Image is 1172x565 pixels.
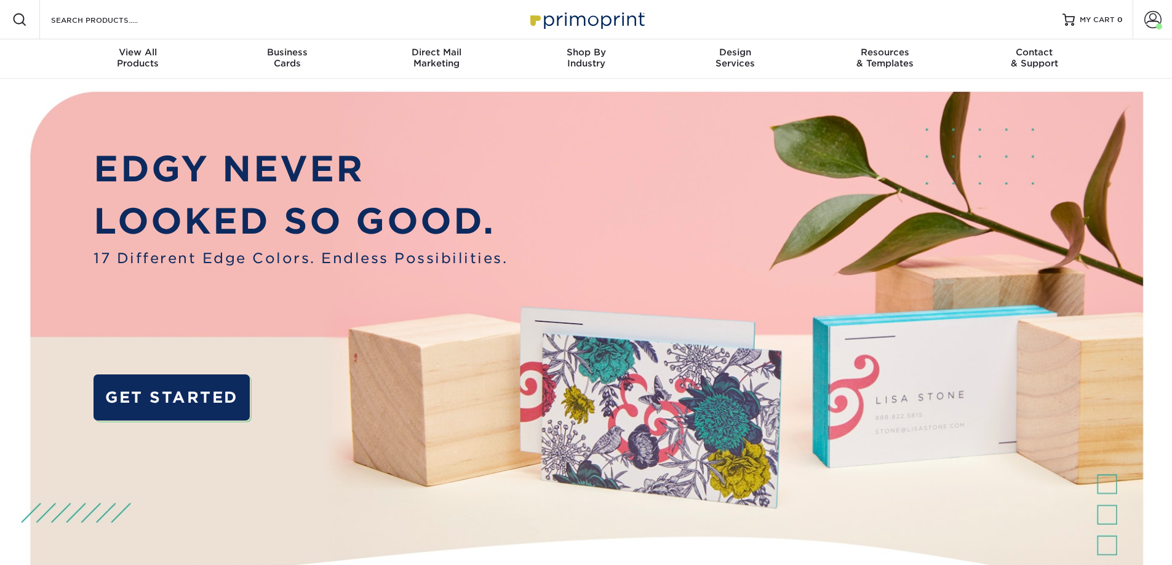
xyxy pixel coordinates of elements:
[661,47,810,69] div: Services
[810,47,960,58] span: Resources
[511,47,661,69] div: Industry
[362,39,511,79] a: Direct MailMarketing
[50,12,170,27] input: SEARCH PRODUCTS.....
[212,39,362,79] a: BusinessCards
[661,47,810,58] span: Design
[212,47,362,69] div: Cards
[94,374,249,421] a: GET STARTED
[63,47,213,69] div: Products
[960,47,1109,58] span: Contact
[362,47,511,69] div: Marketing
[661,39,810,79] a: DesignServices
[511,47,661,58] span: Shop By
[960,47,1109,69] div: & Support
[362,47,511,58] span: Direct Mail
[525,6,648,33] img: Primoprint
[63,47,213,58] span: View All
[63,39,213,79] a: View AllProducts
[810,39,960,79] a: Resources& Templates
[212,47,362,58] span: Business
[94,248,508,269] span: 17 Different Edge Colors. Endless Possibilities.
[960,39,1109,79] a: Contact& Support
[1117,15,1123,24] span: 0
[94,195,508,248] p: LOOKED SO GOOD.
[511,39,661,79] a: Shop ByIndustry
[1080,15,1115,25] span: MY CART
[810,47,960,69] div: & Templates
[94,143,508,196] p: EDGY NEVER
